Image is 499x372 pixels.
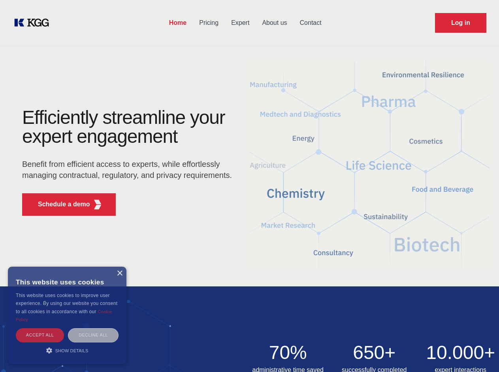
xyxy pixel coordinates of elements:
a: Expert [225,13,256,33]
a: Pricing [193,13,225,33]
a: Contact [294,13,328,33]
img: KGG Fifth Element RED [93,200,103,209]
div: Show details [16,346,119,354]
img: KGG Fifth Element RED [250,51,490,279]
h2: 70% [250,343,327,362]
h1: Efficiently streamline your expert engagement [22,108,237,146]
p: Benefit from efficient access to experts, while effortlessly managing contractual, regulatory, an... [22,159,237,181]
a: Home [163,13,193,33]
a: Request Demo [435,13,486,33]
span: Show details [55,348,89,353]
a: KOL Knowledge Platform: Talk to Key External Experts (KEE) [13,17,55,29]
span: This website uses cookies to improve user experience. By using our website you consent to all coo... [16,293,117,314]
div: This website uses cookies [16,273,119,292]
h2: 650+ [336,343,413,362]
a: Cookie Policy [16,309,112,322]
p: Schedule a demo [38,200,90,209]
a: About us [256,13,293,33]
button: Schedule a demoKGG Fifth Element RED [22,193,116,216]
div: Decline all [68,328,119,342]
div: Close [117,271,122,277]
div: Accept all [16,328,64,342]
